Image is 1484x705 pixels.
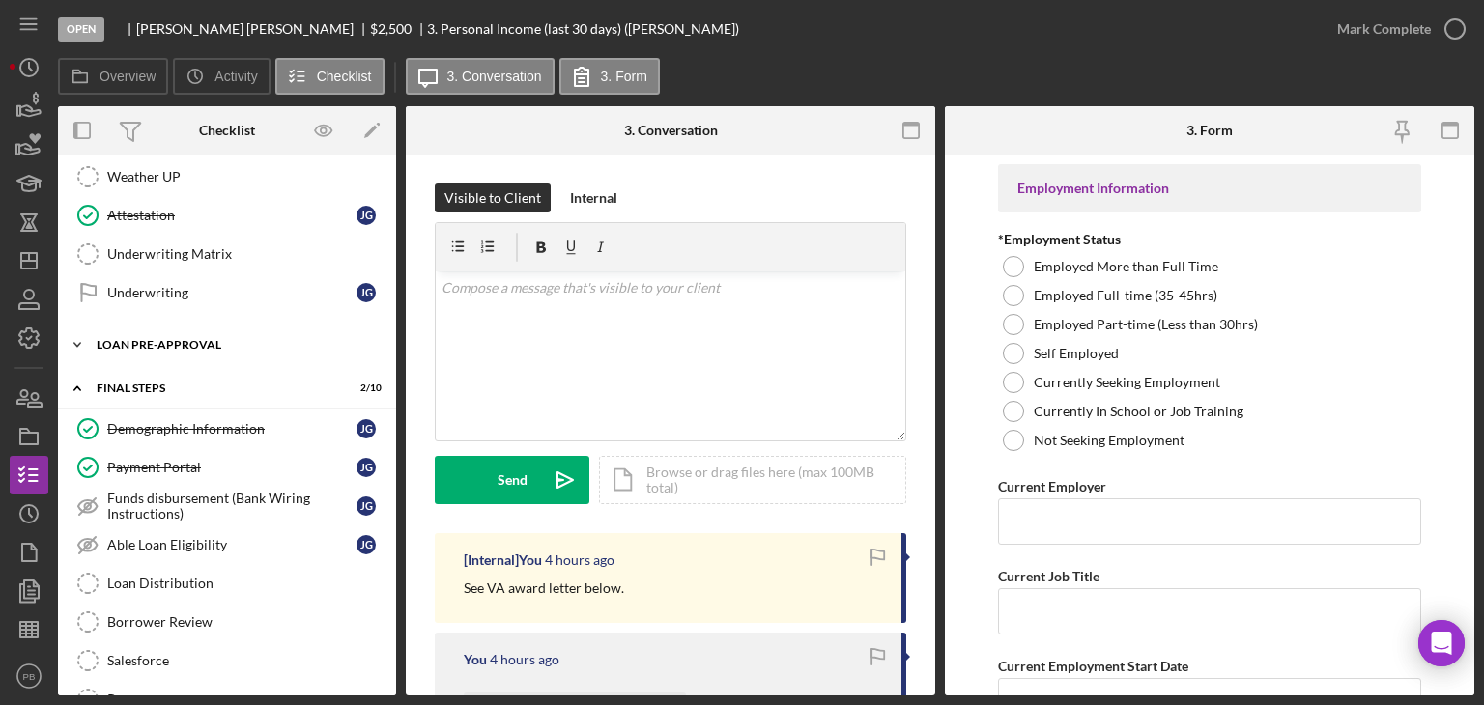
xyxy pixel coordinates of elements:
[199,123,255,138] div: Checklist
[107,246,385,262] div: Underwriting Matrix
[464,552,542,568] div: [Internal] You
[136,21,370,37] div: [PERSON_NAME] [PERSON_NAME]
[68,487,386,525] a: Funds disbursement (Bank Wiring Instructions)JG
[998,232,1421,247] div: *Employment Status
[545,552,614,568] time: 2025-09-25 16:22
[107,460,357,475] div: Payment Portal
[107,576,385,591] div: Loan Distribution
[1034,259,1218,274] label: Employed More than Full Time
[317,69,372,84] label: Checklist
[1034,375,1220,390] label: Currently Seeking Employment
[214,69,257,84] label: Activity
[97,339,372,351] div: Loan Pre-Approval
[68,409,386,448] a: Demographic InformationJG
[357,458,376,477] div: J G
[998,568,1099,584] label: Current Job Title
[10,657,48,695] button: PB
[107,169,385,184] div: Weather UP
[357,283,376,302] div: J G
[370,20,412,37] span: $2,500
[357,419,376,438] div: J G
[998,478,1106,494] label: Current Employer
[107,614,385,630] div: Borrower Review
[58,58,168,95] button: Overview
[406,58,555,95] button: 3. Conversation
[998,658,1188,674] label: Current Employment Start Date
[107,537,357,552] div: Able Loan Eligibility
[1337,10,1431,48] div: Mark Complete
[490,652,559,667] time: 2025-09-25 16:22
[1418,620,1465,666] div: Open Intercom Messenger
[357,535,376,554] div: J G
[444,183,541,212] div: Visible to Client
[601,69,647,84] label: 3. Form
[570,183,617,212] div: Internal
[1034,404,1243,419] label: Currently In School or Job Training
[1034,346,1119,361] label: Self Employed
[107,285,357,300] div: Underwriting
[447,69,542,84] label: 3. Conversation
[173,58,270,95] button: Activity
[559,58,660,95] button: 3. Form
[560,183,627,212] button: Internal
[624,123,718,138] div: 3. Conversation
[347,382,382,394] div: 2 / 10
[68,235,386,273] a: Underwriting Matrix
[1034,317,1258,332] label: Employed Part-time (Less than 30hrs)
[68,603,386,641] a: Borrower Review
[58,17,104,42] div: Open
[275,58,385,95] button: Checklist
[1034,433,1184,448] label: Not Seeking Employment
[100,69,156,84] label: Overview
[1318,10,1474,48] button: Mark Complete
[68,525,386,564] a: Able Loan EligibilityJG
[498,456,528,504] div: Send
[464,578,624,599] p: See VA award letter below.
[68,157,386,196] a: Weather UP
[97,382,333,394] div: FINAL STEPS
[435,456,589,504] button: Send
[427,21,739,37] div: 3. Personal Income (last 30 days) ([PERSON_NAME])
[23,671,36,682] text: PB
[107,421,357,437] div: Demographic Information
[435,183,551,212] button: Visible to Client
[357,206,376,225] div: J G
[68,641,386,680] a: Salesforce
[68,273,386,312] a: UnderwritingJG
[357,496,376,516] div: J G
[1034,288,1217,303] label: Employed Full-time (35-45hrs)
[464,652,487,667] div: You
[107,653,385,668] div: Salesforce
[1017,181,1402,196] div: Employment Information
[1186,123,1233,138] div: 3. Form
[68,564,386,603] a: Loan Distribution
[107,491,357,522] div: Funds disbursement (Bank Wiring Instructions)
[68,448,386,487] a: Payment PortalJG
[68,196,386,235] a: AttestationJG
[107,208,357,223] div: Attestation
